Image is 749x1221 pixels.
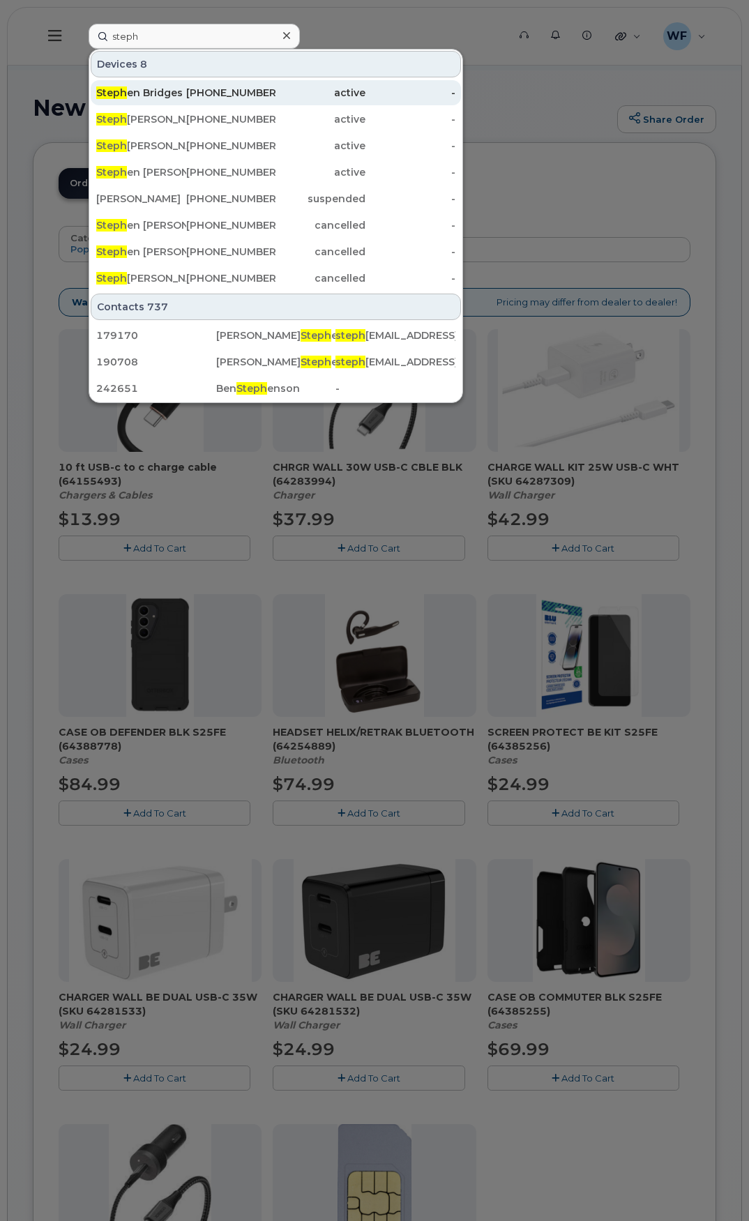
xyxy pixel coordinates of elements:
div: [PERSON_NAME] [96,192,186,206]
a: Steph[PERSON_NAME][PHONE_NUMBER]cancelled- [91,266,461,291]
div: - [365,139,455,153]
div: Ben enson [216,381,336,395]
div: [EMAIL_ADDRESS][PERSON_NAME][DOMAIN_NAME] [335,355,455,369]
span: Steph [96,166,127,179]
div: 242651 [96,381,216,395]
div: [PERSON_NAME] ens [216,355,336,369]
span: Steph [96,139,127,152]
div: - [365,218,455,232]
a: 179170[PERSON_NAME]Stephensonsteph[EMAIL_ADDRESS][PERSON_NAME][DOMAIN_NAME] [91,323,461,348]
div: [PHONE_NUMBER] [186,112,276,126]
span: Steph [301,329,331,342]
div: - [365,86,455,100]
div: [PHONE_NUMBER] [186,86,276,100]
div: - [365,192,455,206]
span: Steph [96,113,127,126]
span: 8 [140,57,147,71]
div: cancelled [276,271,366,285]
span: Steph [236,382,267,395]
div: en Bridges [96,86,186,100]
div: cancelled [276,218,366,232]
div: - [365,165,455,179]
span: Steph [96,245,127,258]
span: Steph [96,86,127,99]
div: Contacts [91,294,461,320]
a: Steph[PERSON_NAME][PHONE_NUMBER]active- [91,107,461,132]
span: Steph [96,219,127,232]
div: [PHONE_NUMBER] [186,245,276,259]
div: [PERSON_NAME] enson [216,328,336,342]
div: active [276,139,366,153]
div: [PHONE_NUMBER] [186,271,276,285]
div: [PHONE_NUMBER] [186,218,276,232]
div: [PHONE_NUMBER] [186,192,276,206]
div: - [365,271,455,285]
div: 190708 [96,355,216,369]
a: Steph[PERSON_NAME][PHONE_NUMBER]active- [91,133,461,158]
a: [PERSON_NAME][PHONE_NUMBER]suspended- [91,186,461,211]
div: - [335,381,455,395]
div: en [PERSON_NAME] [96,245,186,259]
div: [PHONE_NUMBER] [186,139,276,153]
input: Find something... [89,24,300,49]
div: [PERSON_NAME] [96,139,186,153]
a: 190708[PERSON_NAME]Stephenssteph[EMAIL_ADDRESS][PERSON_NAME][DOMAIN_NAME] [91,349,461,374]
a: Stephen Bridges[PHONE_NUMBER]active- [91,80,461,105]
div: [PERSON_NAME] [96,112,186,126]
div: - [365,112,455,126]
div: suspended [276,192,366,206]
div: [PERSON_NAME] [96,271,186,285]
div: en [PERSON_NAME] [96,165,186,179]
div: Devices [91,51,461,77]
div: en [PERSON_NAME] [96,218,186,232]
div: cancelled [276,245,366,259]
a: Stephen [PERSON_NAME][PHONE_NUMBER]active- [91,160,461,185]
div: 179170 [96,328,216,342]
span: 737 [147,300,168,314]
span: Steph [96,272,127,285]
a: Stephen [PERSON_NAME][PHONE_NUMBER]cancelled- [91,213,461,238]
a: Stephen [PERSON_NAME][PHONE_NUMBER]cancelled- [91,239,461,264]
div: [PHONE_NUMBER] [186,165,276,179]
span: steph [335,329,365,342]
div: [EMAIL_ADDRESS][PERSON_NAME][DOMAIN_NAME] [335,328,455,342]
div: active [276,165,366,179]
a: 242651BenStephenson- [91,376,461,401]
div: - [365,245,455,259]
span: Steph [301,356,331,368]
div: active [276,112,366,126]
div: active [276,86,366,100]
span: steph [335,356,365,368]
